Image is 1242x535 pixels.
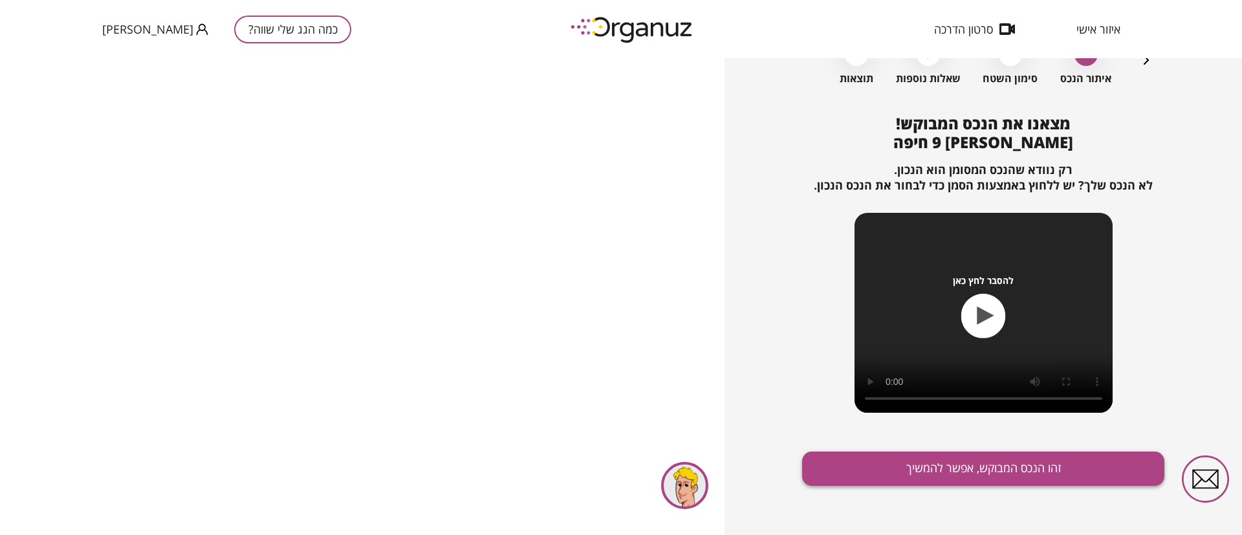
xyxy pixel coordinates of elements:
[1057,23,1140,36] button: איזור אישי
[915,23,1034,36] button: סרטון הדרכה
[1076,23,1120,36] span: איזור אישי
[814,162,1153,193] span: רק נוודא שהנכס המסומן הוא הנכון. לא הנכס שלך? יש ללחוץ באמצעות הסמן כדי לבחור את הנכס הנכון.
[893,113,1073,153] span: מצאנו את הנכס המבוקש! [PERSON_NAME] 9 חיפה
[840,72,873,85] span: תוצאות
[953,275,1014,286] span: להסבר לחץ כאן
[1060,72,1111,85] span: איתור הנכס
[934,23,993,36] span: סרטון הדרכה
[102,21,208,38] button: [PERSON_NAME]
[561,12,704,47] img: logo
[102,23,193,36] span: [PERSON_NAME]
[983,72,1038,85] span: סימון השטח
[234,16,351,43] button: כמה הגג שלי שווה?
[802,452,1164,486] button: זהו הנכס המבוקש, אפשר להמשיך
[896,72,961,85] span: שאלות נוספות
